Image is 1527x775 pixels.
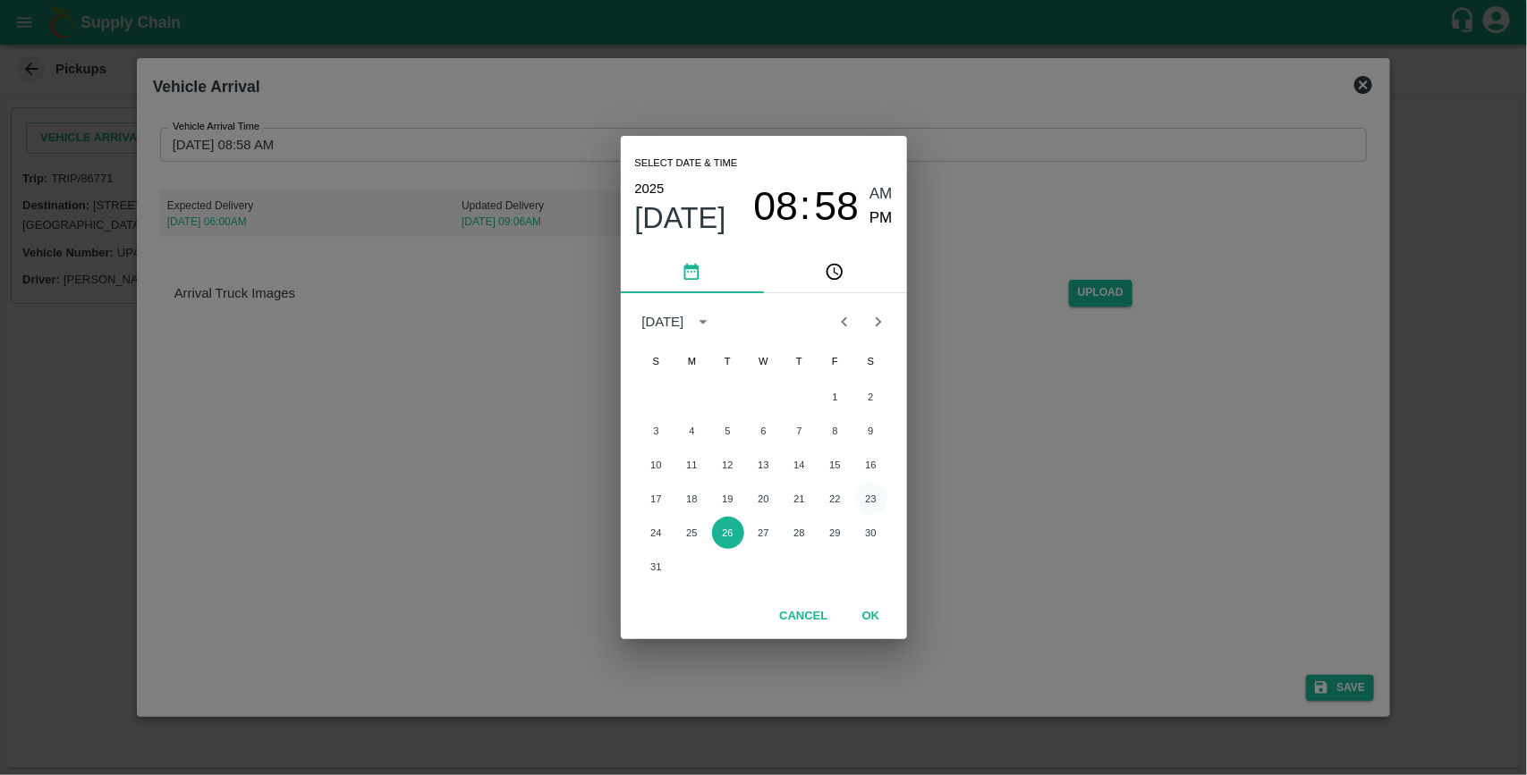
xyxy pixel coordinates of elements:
[819,449,852,481] button: 15
[855,517,887,549] button: 30
[753,183,798,230] span: 08
[784,483,816,515] button: 21
[635,200,726,236] button: [DATE]
[748,343,780,379] span: Wednesday
[676,483,708,515] button: 18
[784,517,816,549] button: 28
[635,150,738,177] span: Select date & time
[819,415,852,447] button: 8
[814,183,859,230] span: 58
[748,449,780,481] button: 13
[640,449,673,481] button: 10
[814,182,859,230] button: 58
[855,415,887,447] button: 9
[676,415,708,447] button: 4
[784,343,816,379] span: Thursday
[712,449,744,481] button: 12
[753,182,798,230] button: 08
[819,483,852,515] button: 22
[855,343,887,379] span: Saturday
[640,415,673,447] button: 3
[712,483,744,515] button: 19
[640,551,673,583] button: 31
[870,206,893,231] button: PM
[855,449,887,481] button: 16
[819,381,852,413] button: 1
[764,250,907,293] button: pick time
[640,517,673,549] button: 24
[621,250,764,293] button: pick date
[784,449,816,481] button: 14
[676,517,708,549] button: 25
[748,517,780,549] button: 27
[800,182,810,230] span: :
[712,415,744,447] button: 5
[640,343,673,379] span: Sunday
[640,483,673,515] button: 17
[861,305,895,339] button: Next month
[712,517,744,549] button: 26
[748,483,780,515] button: 20
[635,177,665,200] button: 2025
[772,601,835,632] button: Cancel
[642,312,684,332] div: [DATE]
[676,343,708,379] span: Monday
[855,483,887,515] button: 23
[827,305,861,339] button: Previous month
[676,449,708,481] button: 11
[784,415,816,447] button: 7
[748,415,780,447] button: 6
[819,517,852,549] button: 29
[855,381,887,413] button: 2
[870,182,893,206] button: AM
[689,307,717,336] button: calendar view is open, switch to year view
[712,343,744,379] span: Tuesday
[843,601,900,632] button: OK
[819,343,852,379] span: Friday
